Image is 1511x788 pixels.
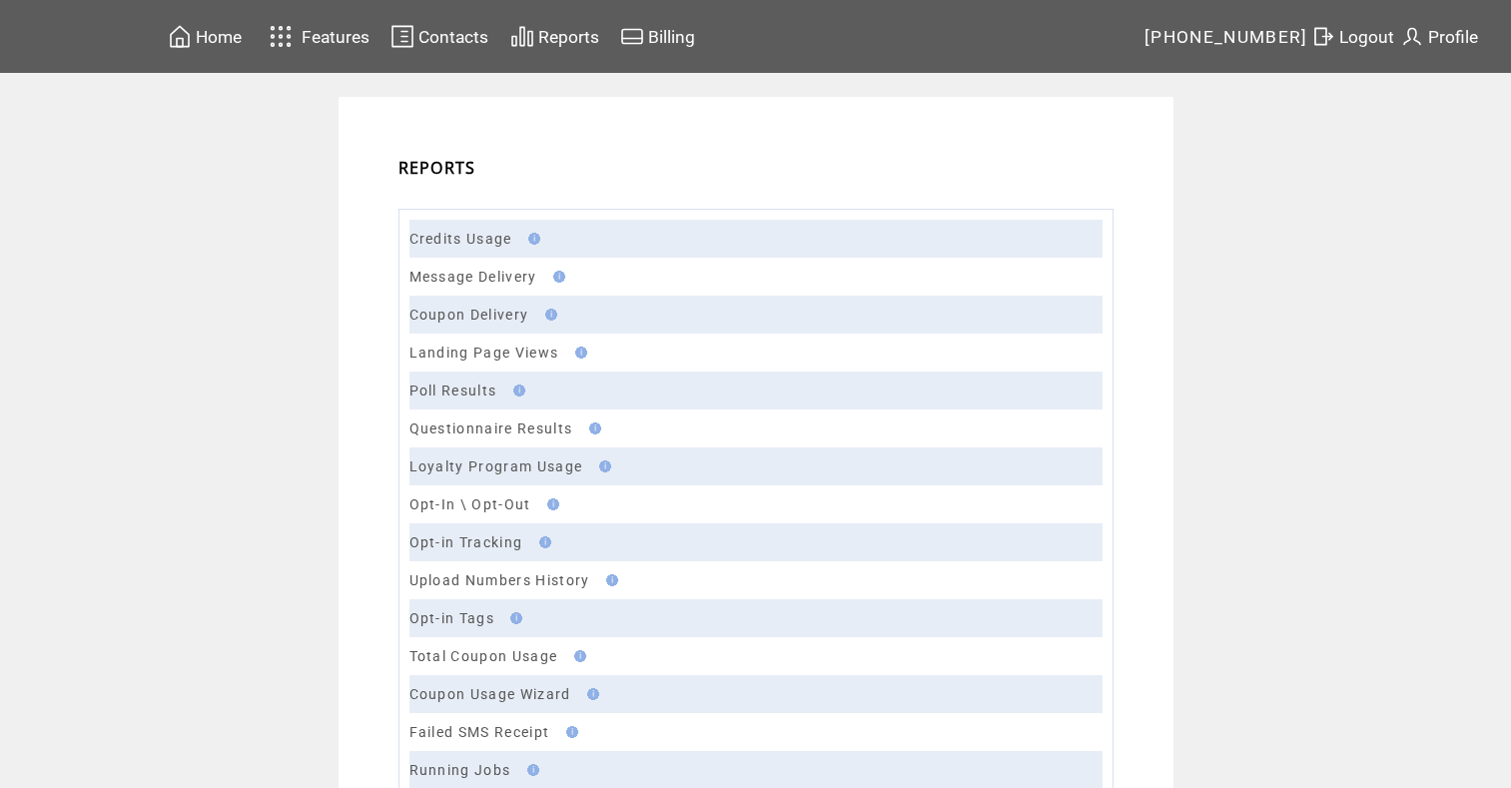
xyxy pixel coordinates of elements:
a: Upload Numbers History [409,572,590,588]
img: help.gif [583,422,601,434]
a: Logout [1308,21,1397,52]
span: [PHONE_NUMBER] [1144,27,1308,47]
img: help.gif [568,650,586,662]
a: Opt-In \ Opt-Out [409,496,531,512]
a: Home [165,21,245,52]
a: Billing [617,21,698,52]
span: Profile [1428,27,1478,47]
a: Running Jobs [409,762,511,778]
a: Opt-in Tags [409,610,495,626]
img: contacts.svg [390,24,414,49]
img: help.gif [600,574,618,586]
img: creidtcard.svg [620,24,644,49]
img: profile.svg [1400,24,1424,49]
a: Failed SMS Receipt [409,724,550,740]
img: help.gif [547,271,565,283]
img: help.gif [569,347,587,359]
a: Contacts [387,21,491,52]
span: Logout [1339,27,1394,47]
img: help.gif [539,309,557,321]
span: Billing [648,27,695,47]
a: Poll Results [409,383,497,398]
img: chart.svg [510,24,534,49]
img: help.gif [541,498,559,510]
img: help.gif [533,536,551,548]
img: features.svg [264,20,299,53]
img: home.svg [168,24,192,49]
img: help.gif [581,688,599,700]
a: Total Coupon Usage [409,648,558,664]
img: help.gif [593,460,611,472]
a: Questionnaire Results [409,420,573,436]
a: Opt-in Tracking [409,534,523,550]
a: Message Delivery [409,269,537,285]
a: Landing Page Views [409,345,559,361]
a: Coupon Delivery [409,307,529,323]
a: Credits Usage [409,231,512,247]
span: Reports [538,27,599,47]
span: REPORTS [398,157,476,179]
a: Loyalty Program Usage [409,458,583,474]
a: Coupon Usage Wizard [409,686,571,702]
span: Features [302,27,370,47]
span: Home [196,27,242,47]
span: Contacts [418,27,488,47]
img: help.gif [522,233,540,245]
img: help.gif [521,764,539,776]
a: Profile [1397,21,1481,52]
img: exit.svg [1311,24,1335,49]
img: help.gif [560,726,578,738]
img: help.gif [504,612,522,624]
img: help.gif [507,385,525,396]
a: Features [261,17,374,56]
a: Reports [507,21,602,52]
